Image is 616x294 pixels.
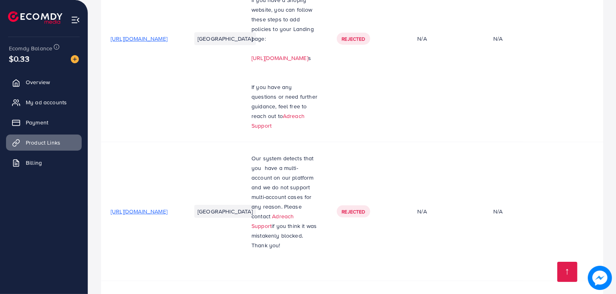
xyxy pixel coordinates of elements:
[194,32,256,45] li: [GEOGRAPHIC_DATA]
[251,212,294,230] a: Adreach Support
[6,74,82,90] a: Overview
[6,135,82,151] a: Product Links
[8,11,62,24] img: logo
[9,44,52,52] span: Ecomdy Balance
[26,139,60,147] span: Product Links
[6,155,82,171] a: Billing
[251,222,317,249] span: if you think it was mistakenly blocked. Thank you!
[251,54,308,62] a: [URL][DOMAIN_NAME]
[251,53,317,63] p: s
[342,208,365,215] span: Rejected
[26,78,50,86] span: Overview
[111,207,167,215] span: [URL][DOMAIN_NAME]
[6,94,82,110] a: My ad accounts
[71,15,80,25] img: menu
[493,35,503,43] div: N/A
[111,35,167,43] span: [URL][DOMAIN_NAME]
[493,207,503,215] div: N/A
[342,35,365,42] span: Rejected
[6,114,82,130] a: Payment
[26,98,67,106] span: My ad accounts
[194,205,256,218] li: [GEOGRAPHIC_DATA]
[71,55,79,63] img: image
[26,118,48,126] span: Payment
[417,35,474,43] div: N/A
[26,159,42,167] span: Billing
[251,82,317,130] p: If you have any questions or need further guidance, feel free to reach out to
[588,266,612,290] img: image
[417,207,474,215] div: N/A
[251,154,314,220] span: Our system detects that you have a multi-account on our platform and we do not support multi-acco...
[9,53,29,64] span: $0.33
